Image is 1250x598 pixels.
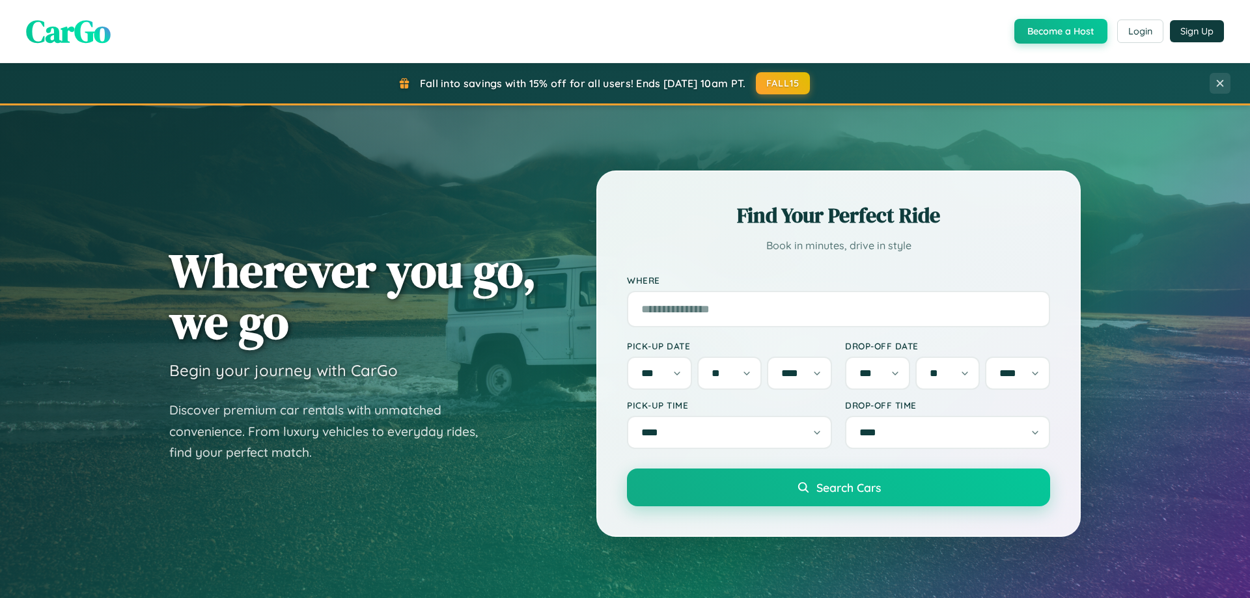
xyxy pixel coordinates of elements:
span: Search Cars [816,480,881,495]
p: Book in minutes, drive in style [627,236,1050,255]
label: Drop-off Date [845,340,1050,351]
label: Pick-up Date [627,340,832,351]
label: Where [627,275,1050,286]
button: Search Cars [627,469,1050,506]
span: CarGo [26,10,111,53]
button: Become a Host [1014,19,1107,44]
label: Drop-off Time [845,400,1050,411]
p: Discover premium car rentals with unmatched convenience. From luxury vehicles to everyday rides, ... [169,400,495,463]
span: Fall into savings with 15% off for all users! Ends [DATE] 10am PT. [420,77,746,90]
button: FALL15 [756,72,811,94]
label: Pick-up Time [627,400,832,411]
button: Sign Up [1170,20,1224,42]
h3: Begin your journey with CarGo [169,360,398,380]
h1: Wherever you go, we go [169,245,536,347]
h2: Find Your Perfect Ride [627,201,1050,230]
button: Login [1117,20,1163,43]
